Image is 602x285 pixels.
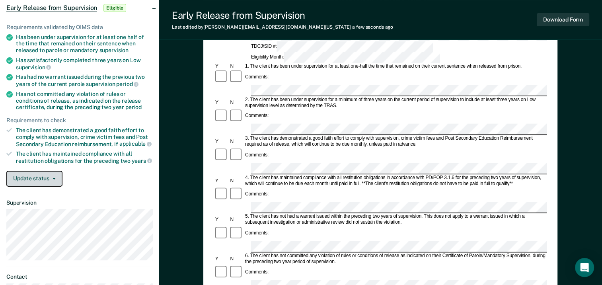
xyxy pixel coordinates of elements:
[244,97,547,109] div: 2. The client has been under supervision for a minimum of three years on the current period of su...
[244,253,547,265] div: 6. The client has not committed any violation of rules or conditions of release as indicated on t...
[214,178,229,184] div: Y
[99,47,129,53] span: supervision
[125,104,142,110] span: period
[6,117,153,124] div: Requirements to check
[16,91,153,111] div: Has not committed any violation of rules or conditions of release, as indicated on the release ce...
[6,199,153,206] dt: Supervision
[6,273,153,280] dt: Contact
[103,4,126,12] span: Eligible
[537,13,589,26] button: Download Form
[16,57,153,70] div: Has satisfactorily completed three years on Low
[229,139,244,144] div: N
[244,230,270,236] div: Comments:
[229,64,244,70] div: N
[250,52,441,63] div: Eligibility Month:
[214,64,229,70] div: Y
[16,74,153,87] div: Has had no warrant issued during the previous two years of the current parole supervision
[244,152,270,158] div: Comments:
[244,74,270,80] div: Comments:
[244,136,547,148] div: 3. The client has demonstrated a good faith effort to comply with supervision, crime victim fees ...
[214,256,229,262] div: Y
[16,64,51,70] span: supervision
[214,100,229,105] div: Y
[6,24,153,31] div: Requirements validated by OIMS data
[229,100,244,105] div: N
[250,42,434,53] div: TDCJ/SID #:
[244,64,547,70] div: 1. The client has been under supervision for at least one-half the time that remained on their cu...
[229,178,244,184] div: N
[172,10,393,21] div: Early Release from Supervision
[244,113,270,119] div: Comments:
[214,139,229,144] div: Y
[119,141,152,147] span: applicable
[132,158,152,164] span: years
[6,4,97,12] span: Early Release from Supervision
[575,258,594,277] div: Open Intercom Messenger
[16,127,153,147] div: The client has demonstrated a good faith effort to comply with supervision, crime victim fees and...
[6,171,62,187] button: Update status
[16,34,153,54] div: Has been under supervision for at least one half of the time that remained on their sentence when...
[244,214,547,226] div: 5. The client has not had a warrant issued within the preceding two years of supervision. This do...
[244,269,270,275] div: Comments:
[116,81,138,87] span: period
[16,150,153,164] div: The client has maintained compliance with all restitution obligations for the preceding two
[229,217,244,223] div: N
[244,175,547,187] div: 4. The client has maintained compliance with all restitution obligations in accordance with PD/PO...
[352,24,393,30] span: a few seconds ago
[214,217,229,223] div: Y
[244,191,270,197] div: Comments:
[172,24,393,30] div: Last edited by [PERSON_NAME][EMAIL_ADDRESS][DOMAIN_NAME][US_STATE]
[229,256,244,262] div: N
